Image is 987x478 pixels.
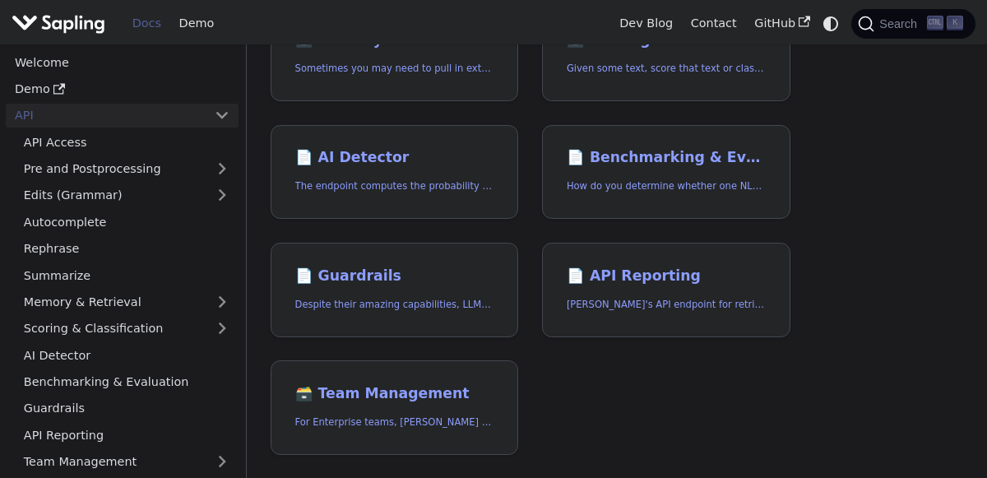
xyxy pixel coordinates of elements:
a: Demo [6,77,239,101]
a: Demo [170,11,223,36]
a: Edits (Grammar) [15,183,239,207]
img: Sapling.ai [12,12,105,35]
h2: Team Management [295,385,494,403]
a: Scoring & Classification [15,317,239,341]
a: Team Management [15,450,239,474]
button: Switch between dark and light mode (currently system mode) [819,12,843,35]
a: 📄️ API Reporting[PERSON_NAME]'s API endpoint for retrieving API usage analytics. [542,243,790,337]
a: 📄️ AI DetectorThe endpoint computes the probability that a piece of text is AI-generated, [271,125,519,220]
a: API Reporting [15,423,239,447]
a: Rephrase [15,237,239,261]
p: How do you determine whether one NLP system that suggests edits [567,179,766,194]
span: Search [874,17,927,30]
a: Autocomplete [15,210,239,234]
p: For Enterprise teams, Sapling offers programmatic team provisioning and management. [295,415,494,430]
a: 🗃️ Scoring & ClassificationGiven some text, score that text or classify it into one of a set of p... [542,7,790,101]
a: Benchmarking & Evaluation [15,370,239,394]
h2: Benchmarking & Evaluation [567,149,766,167]
a: Summarize [15,263,239,287]
button: Collapse sidebar category 'API' [206,104,239,128]
p: Despite their amazing capabilities, LLMs can often behave in undesired [295,297,494,313]
a: Welcome [6,50,239,74]
a: 🗃️ Team ManagementFor Enterprise teams, [PERSON_NAME] offers programmatic team provisioning and m... [271,360,519,455]
kbd: K [947,16,963,30]
a: API Access [15,130,239,154]
a: Guardrails [15,397,239,420]
a: 📄️ Benchmarking & EvaluationHow do you determine whether one NLP system that suggests edits [542,125,790,220]
a: Pre and Postprocessing [15,157,239,181]
p: Given some text, score that text or classify it into one of a set of pre-specified categories. [567,61,766,77]
p: The endpoint computes the probability that a piece of text is AI-generated, [295,179,494,194]
p: Sometimes you may need to pull in external information that doesn't fit in the context size of an... [295,61,494,77]
h2: AI Detector [295,149,494,167]
a: Docs [123,11,170,36]
a: 🗃️ Memory & RetrievalSometimes you may need to pull in external information that doesn't fit in t... [271,7,519,101]
a: Memory & Retrieval [15,290,239,314]
a: Contact [682,11,746,36]
a: GitHub [745,11,818,36]
a: Dev Blog [610,11,681,36]
button: Search (Ctrl+K) [851,9,975,39]
p: Sapling's API endpoint for retrieving API usage analytics. [567,297,766,313]
a: 📄️ GuardrailsDespite their amazing capabilities, LLMs can often behave in undesired [271,243,519,337]
a: API [6,104,206,128]
a: AI Detector [15,343,239,367]
a: Sapling.ai [12,12,111,35]
h2: API Reporting [567,267,766,285]
h2: Guardrails [295,267,494,285]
